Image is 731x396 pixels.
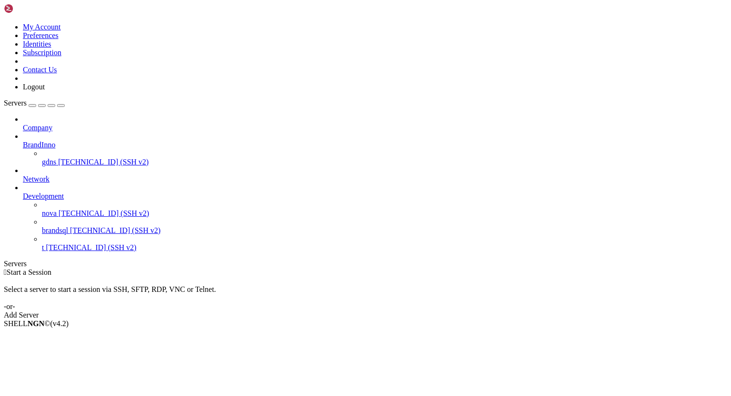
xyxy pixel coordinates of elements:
[70,226,160,234] span: [TECHNICAL_ID] (SSH v2)
[46,243,136,251] span: [TECHNICAL_ID] (SSH v2)
[23,124,727,132] a: Company
[42,149,727,166] li: gdns [TECHNICAL_ID] (SSH v2)
[59,209,149,217] span: [TECHNICAL_ID] (SSH v2)
[23,83,45,91] a: Logout
[23,141,727,149] a: BrandInno
[4,260,727,268] div: Servers
[23,175,49,183] span: Network
[42,226,727,235] a: brandsql [TECHNICAL_ID] (SSH v2)
[42,158,727,166] a: gdns [TECHNICAL_ID] (SSH v2)
[23,48,61,57] a: Subscription
[42,158,56,166] span: gdns
[23,141,55,149] span: BrandInno
[23,166,727,184] li: Network
[23,66,57,74] a: Contact Us
[58,158,148,166] span: [TECHNICAL_ID] (SSH v2)
[4,277,727,311] div: Select a server to start a session via SSH, SFTP, RDP, VNC or Telnet. -or-
[4,4,59,13] img: Shellngn
[42,226,68,234] span: brandsql
[4,99,65,107] a: Servers
[4,319,69,328] span: SHELL ©
[42,243,44,251] span: t
[42,209,727,218] a: nova [TECHNICAL_ID] (SSH v2)
[23,40,51,48] a: Identities
[23,115,727,132] li: Company
[23,132,727,166] li: BrandInno
[23,31,59,39] a: Preferences
[23,192,64,200] span: Development
[28,319,45,328] b: NGN
[23,184,727,252] li: Development
[42,201,727,218] li: nova [TECHNICAL_ID] (SSH v2)
[4,99,27,107] span: Servers
[4,311,727,319] div: Add Server
[42,235,727,252] li: t [TECHNICAL_ID] (SSH v2)
[42,218,727,235] li: brandsql [TECHNICAL_ID] (SSH v2)
[7,268,51,276] span: Start a Session
[23,23,61,31] a: My Account
[42,243,727,252] a: t [TECHNICAL_ID] (SSH v2)
[4,268,7,276] span: 
[50,319,69,328] span: 4.2.0
[23,192,727,201] a: Development
[23,175,727,184] a: Network
[42,209,57,217] span: nova
[23,124,52,132] span: Company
